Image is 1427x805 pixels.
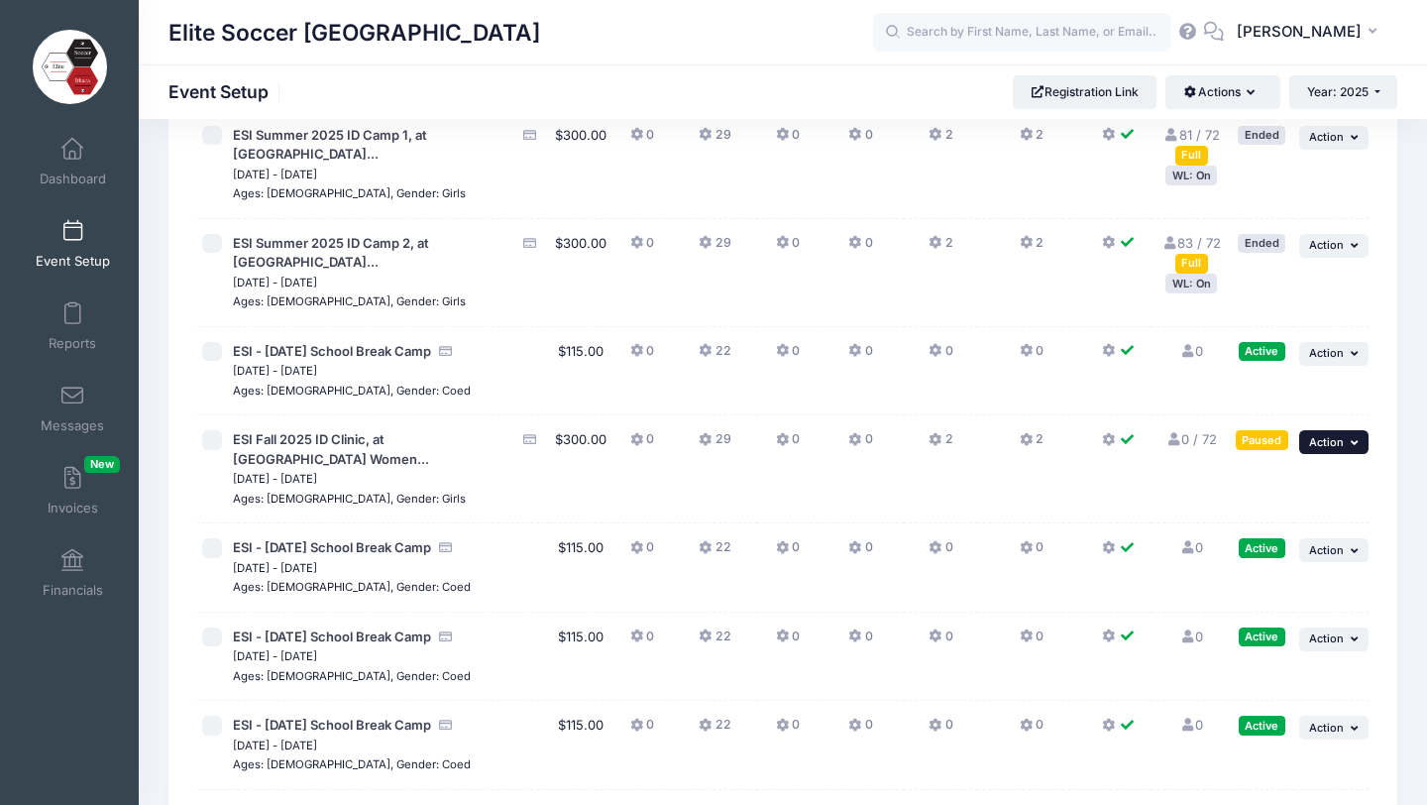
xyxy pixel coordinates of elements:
[233,343,431,359] span: ESI - [DATE] School Break Camp
[848,538,872,567] button: 0
[1020,716,1043,745] button: 0
[1020,126,1043,155] button: 2
[1309,238,1344,252] span: Action
[549,523,612,613] td: $115.00
[776,538,800,567] button: 0
[438,631,454,643] i: Accepting Credit Card Payments
[1307,84,1369,99] span: Year: 2025
[168,81,285,102] h1: Event Setup
[699,430,730,459] button: 29
[549,415,612,523] td: $300.00
[1299,716,1369,740] button: Action
[549,701,612,790] td: $115.00
[26,374,120,443] a: Messages
[549,111,612,219] td: $300.00
[929,538,952,567] button: 0
[1165,274,1217,292] div: WL: On
[233,629,431,644] span: ESI - [DATE] School Break Camp
[1239,716,1285,735] div: Active
[26,209,120,279] a: Event Setup
[1239,628,1285,646] div: Active
[84,456,120,473] span: New
[1299,538,1369,562] button: Action
[1309,346,1344,360] span: Action
[848,430,872,459] button: 0
[776,126,800,155] button: 0
[549,613,612,702] td: $115.00
[233,717,431,733] span: ESI - [DATE] School Break Camp
[521,237,537,250] i: Accepting Credit Card Payments
[1020,430,1043,459] button: 2
[48,500,98,517] span: Invoices
[873,13,1170,53] input: Search by First Name, Last Name, or Email...
[233,186,466,200] small: Ages: [DEMOGRAPHIC_DATA], Gender: Girls
[233,276,317,289] small: [DATE] - [DATE]
[699,342,730,371] button: 22
[233,127,427,163] span: ESI Summer 2025 ID Camp 1, at [GEOGRAPHIC_DATA]...
[438,345,454,358] i: Accepting Credit Card Payments
[1239,342,1285,361] div: Active
[929,342,952,371] button: 0
[1175,146,1208,165] div: Full
[233,294,466,308] small: Ages: [DEMOGRAPHIC_DATA], Gender: Girls
[168,10,540,56] h1: Elite Soccer [GEOGRAPHIC_DATA]
[929,126,952,155] button: 2
[699,716,730,745] button: 22
[848,342,872,371] button: 0
[848,234,872,263] button: 0
[233,492,466,506] small: Ages: [DEMOGRAPHIC_DATA], Gender: Girls
[1309,632,1344,645] span: Action
[521,129,537,142] i: Accepting Credit Card Payments
[233,431,429,467] span: ESI Fall 2025 ID Clinic, at [GEOGRAPHIC_DATA] Women...
[233,364,317,378] small: [DATE] - [DATE]
[848,126,872,155] button: 0
[699,234,730,263] button: 29
[1309,435,1344,449] span: Action
[776,430,800,459] button: 0
[929,234,952,263] button: 2
[1299,628,1369,651] button: Action
[848,628,872,656] button: 0
[1163,127,1220,163] a: 81 / 72 Full
[233,384,471,398] small: Ages: [DEMOGRAPHIC_DATA], Gender: Coed
[438,541,454,554] i: Accepting Credit Card Payments
[699,628,730,656] button: 22
[1165,75,1279,109] button: Actions
[630,126,654,155] button: 0
[233,580,471,594] small: Ages: [DEMOGRAPHIC_DATA], Gender: Coed
[1179,629,1203,644] a: 0
[630,430,654,459] button: 0
[929,716,952,745] button: 0
[41,417,104,434] span: Messages
[630,716,654,745] button: 0
[26,456,120,525] a: InvoicesNew
[630,234,654,263] button: 0
[630,342,654,371] button: 0
[1165,166,1217,184] div: WL: On
[776,628,800,656] button: 0
[26,291,120,361] a: Reports
[521,433,537,446] i: Accepting Credit Card Payments
[929,430,952,459] button: 2
[848,716,872,745] button: 0
[233,669,471,683] small: Ages: [DEMOGRAPHIC_DATA], Gender: Coed
[233,739,317,752] small: [DATE] - [DATE]
[1161,235,1221,271] a: 83 / 72 Full
[233,539,431,555] span: ESI - [DATE] School Break Camp
[1299,126,1369,150] button: Action
[36,253,110,270] span: Event Setup
[1299,342,1369,366] button: Action
[26,127,120,196] a: Dashboard
[699,126,730,155] button: 29
[1236,430,1288,449] div: Paused
[1013,75,1156,109] a: Registration Link
[233,649,317,663] small: [DATE] - [DATE]
[233,561,317,575] small: [DATE] - [DATE]
[630,628,654,656] button: 0
[1020,628,1043,656] button: 0
[33,30,107,104] img: Elite Soccer Ithaca
[233,235,429,271] span: ESI Summer 2025 ID Camp 2, at [GEOGRAPHIC_DATA]...
[1309,543,1344,557] span: Action
[549,219,612,327] td: $300.00
[1238,234,1285,253] div: Ended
